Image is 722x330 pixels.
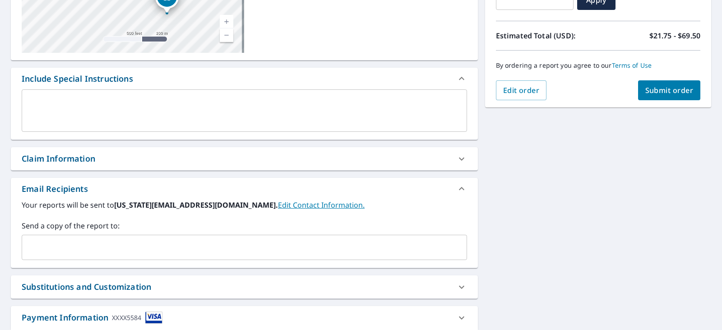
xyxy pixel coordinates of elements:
div: Claim Information [11,147,478,170]
button: Submit order [638,80,701,100]
p: $21.75 - $69.50 [649,30,700,41]
div: XXXX5584 [112,311,141,324]
div: Payment Information [22,311,162,324]
a: EditContactInfo [278,200,365,210]
button: Edit order [496,80,547,100]
div: Email Recipients [11,178,478,200]
img: cardImage [145,311,162,324]
label: Send a copy of the report to: [22,220,467,231]
span: Submit order [645,85,694,95]
div: Payment InformationXXXX5584cardImage [11,306,478,329]
p: By ordering a report you agree to our [496,61,700,70]
span: Edit order [503,85,540,95]
div: Email Recipients [22,183,88,195]
a: Current Level 16, Zoom Out [220,28,233,42]
div: Substitutions and Customization [11,275,478,298]
div: Claim Information [22,153,95,165]
label: Your reports will be sent to [22,200,467,210]
b: [US_STATE][EMAIL_ADDRESS][DOMAIN_NAME]. [114,200,278,210]
div: Include Special Instructions [11,68,478,89]
p: Estimated Total (USD): [496,30,598,41]
div: Substitutions and Customization [22,281,151,293]
a: Current Level 16, Zoom In [220,15,233,28]
div: Include Special Instructions [22,73,133,85]
a: Terms of Use [612,61,652,70]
